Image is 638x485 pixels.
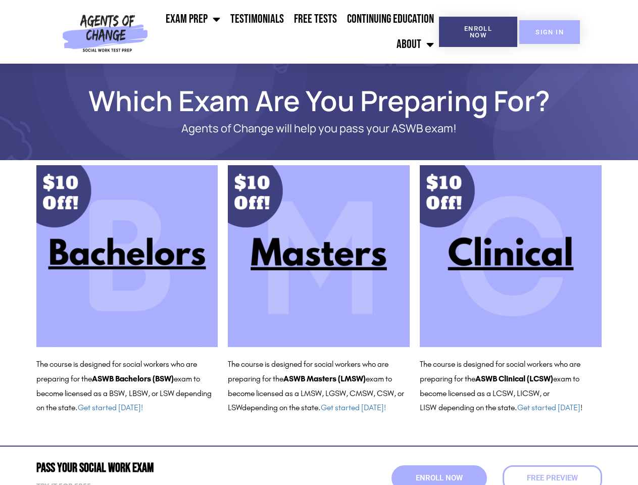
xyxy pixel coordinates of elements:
a: Enroll Now [439,17,517,47]
p: The course is designed for social workers who are preparing for the exam to become licensed as a ... [36,357,218,415]
a: Testimonials [225,7,289,32]
b: ASWB Masters (LMSW) [283,374,366,383]
span: . ! [515,403,582,412]
a: Continuing Education [342,7,439,32]
a: About [391,32,439,57]
span: SIGN IN [535,29,564,35]
b: ASWB Clinical (LCSW) [475,374,553,383]
h2: Pass Your Social Work Exam [36,462,314,474]
span: Enroll Now [455,25,501,38]
nav: Menu [152,7,439,57]
a: Free Tests [289,7,342,32]
p: The course is designed for social workers who are preparing for the exam to become licensed as a ... [420,357,602,415]
a: Exam Prep [161,7,225,32]
span: Enroll Now [416,474,463,482]
a: Get started [DATE] [517,403,580,412]
a: SIGN IN [519,20,580,44]
h1: Which Exam Are You Preparing For? [31,89,607,112]
span: Free Preview [527,474,578,482]
span: depending on the state. [242,403,386,412]
p: The course is designed for social workers who are preparing for the exam to become licensed as a ... [228,357,410,415]
a: Get started [DATE]! [321,403,386,412]
p: Agents of Change will help you pass your ASWB exam! [72,122,567,135]
b: ASWB Bachelors (BSW) [92,374,174,383]
span: depending on the state [438,403,515,412]
a: Get started [DATE]! [78,403,143,412]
